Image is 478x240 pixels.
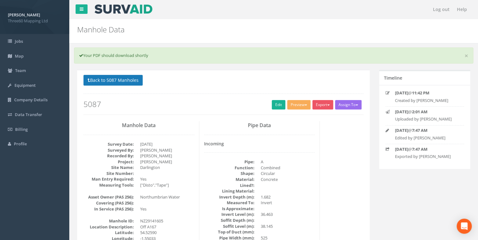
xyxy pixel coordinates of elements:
dt: Lining Material: [204,188,254,194]
dt: Latitude: [83,230,134,236]
span: Team [15,68,26,73]
dt: Man Entry Required: [83,176,134,182]
dd: 1.682 [261,194,315,200]
dt: Shape: [204,170,254,176]
dt: Site Number: [83,170,134,176]
dd: 38.145 [261,223,315,229]
dt: In Service (PAS 256): [83,206,134,212]
button: Back to 5087 Manholes [83,75,143,86]
dt: Material: [204,176,254,182]
dd: NZ29141605 [140,218,194,224]
dd: 36.463 [261,211,315,217]
dt: Manhole ID: [83,218,134,224]
div: Open Intercom Messenger [457,219,472,234]
dd: Darlington [140,165,194,170]
span: Profile [14,141,27,147]
dt: Pipe: [204,159,254,165]
dd: Off A167 [140,224,194,230]
dd: A [261,159,315,165]
h3: Manhole Data [83,123,194,128]
dd: Concrete [261,176,315,182]
strong: 11:42 PM [412,90,429,96]
strong: [PERSON_NAME] [8,12,40,18]
dd: ["Disto","Tape"] [140,182,194,188]
p: @ [395,90,459,96]
span: Map [15,53,24,59]
dd: [PERSON_NAME] [140,153,194,159]
dt: Is Approximate: [204,206,254,212]
p: Created by [PERSON_NAME] [395,98,459,103]
a: Edit [272,100,285,109]
dt: Soffit Depth (m): [204,217,254,223]
p: @ [395,109,459,115]
dd: Invert [261,200,315,206]
dt: Location Description: [83,224,134,230]
dd: Yes [140,206,194,212]
dd: [PERSON_NAME] [140,159,194,165]
dd: Northumbrian Water [140,194,194,200]
dt: Project: [83,159,134,165]
dd: 54.52590 [140,230,194,236]
dt: Recorded By: [83,153,134,159]
dt: Measuring Tools: [83,182,134,188]
strong: 2:01 AM [412,109,427,114]
dt: Soffit Level (m): [204,223,254,229]
dd: Yes [140,176,194,182]
dt: Measured To: [204,200,254,206]
a: [PERSON_NAME] Three60 Mapping Ltd [8,10,61,24]
span: Data Transfer [15,112,42,117]
dd: Circular [261,170,315,176]
strong: 7:47 AM [412,127,427,133]
span: Equipment [14,82,36,88]
dt: Surveyed By: [83,147,134,153]
button: Assign To [335,100,361,109]
dt: Invert Depth (m): [204,194,254,200]
p: Exported by [PERSON_NAME] [395,153,459,159]
p: Edited by [PERSON_NAME] [395,135,459,141]
span: Company Details [14,97,48,103]
p: @ [395,146,459,152]
dt: Top of Duct (mm): [204,229,254,235]
h5: Timeline [384,75,402,80]
button: Export [312,100,333,109]
a: × [464,53,468,59]
h3: Pipe Data [204,123,315,128]
strong: [DATE] [395,90,408,96]
strong: 7:47 AM [412,146,427,152]
dt: Invert Level (m): [204,211,254,217]
h4: Incoming [204,141,315,146]
dt: Covering (PAS 256): [83,200,134,206]
dt: Site Name: [83,165,134,170]
p: Uploaded by [PERSON_NAME] [395,116,459,122]
dt: Lined?: [204,182,254,188]
span: Jobs [15,38,23,44]
span: Three60 Mapping Ltd [8,18,61,24]
div: Your PDF should download shortly [74,47,473,64]
h2: 5087 [83,100,363,108]
strong: [DATE] [395,127,408,133]
dt: Asset Owner (PAS 256): [83,194,134,200]
h2: Manhole Data [77,25,403,34]
dd: [PERSON_NAME] [140,147,194,153]
strong: [DATE] [395,146,408,152]
dd: Combined [261,165,315,171]
dt: Survey Date: [83,141,134,147]
span: Billing [15,126,28,132]
strong: [DATE] [395,109,408,114]
p: @ [395,127,459,133]
dd: [DATE] [140,141,194,147]
dt: Function: [204,165,254,171]
button: Preview [287,100,310,109]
